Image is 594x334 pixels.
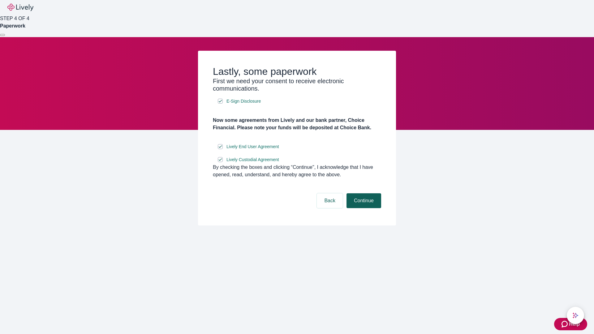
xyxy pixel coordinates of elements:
[7,4,33,11] img: Lively
[226,98,261,105] span: E-Sign Disclosure
[567,307,584,324] button: chat
[346,193,381,208] button: Continue
[569,320,580,328] span: Help
[213,77,381,92] h3: First we need your consent to receive electronic communications.
[317,193,343,208] button: Back
[213,164,381,178] div: By checking the boxes and clicking “Continue", I acknowledge that I have opened, read, understand...
[225,97,262,105] a: e-sign disclosure document
[213,66,381,77] h2: Lastly, some paperwork
[226,143,279,150] span: Lively End User Agreement
[213,117,381,131] h4: Now some agreements from Lively and our bank partner, Choice Financial. Please note your funds wi...
[226,156,279,163] span: Lively Custodial Agreement
[225,143,280,151] a: e-sign disclosure document
[572,312,579,319] svg: Lively AI Assistant
[225,156,280,164] a: e-sign disclosure document
[562,320,569,328] svg: Zendesk support icon
[554,318,587,330] button: Zendesk support iconHelp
